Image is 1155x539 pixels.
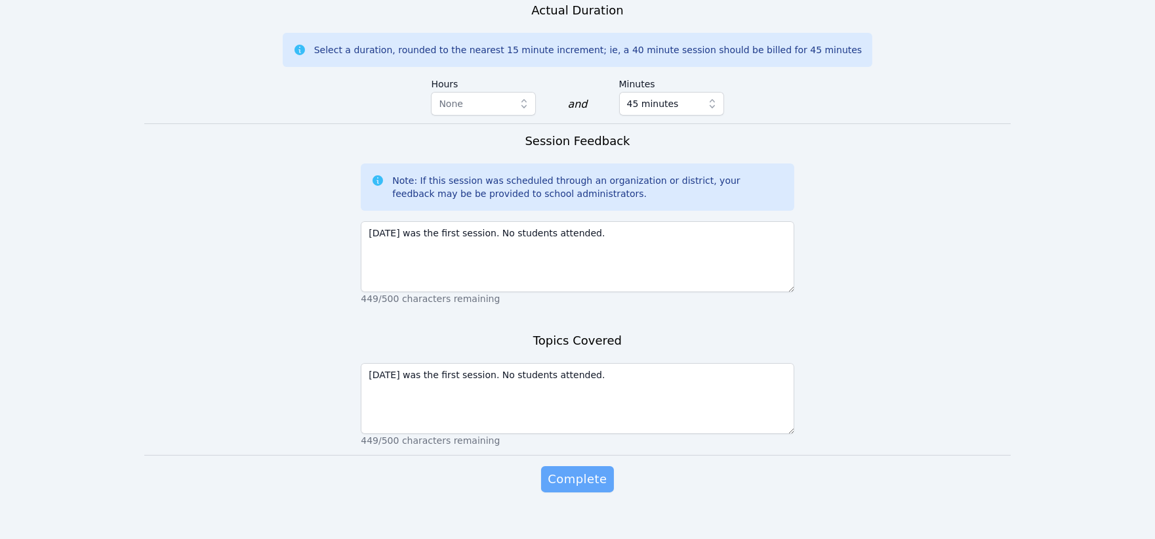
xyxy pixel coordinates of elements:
[619,72,724,92] label: Minutes
[392,174,783,200] div: Note: If this session was scheduled through an organization or district, your feedback may be be ...
[314,43,862,56] div: Select a duration, rounded to the nearest 15 minute increment; ie, a 40 minute session should be ...
[525,132,630,150] h3: Session Feedback
[531,1,623,20] h3: Actual Duration
[431,92,536,116] button: None
[548,470,607,488] span: Complete
[619,92,724,116] button: 45 minutes
[361,434,794,447] p: 449/500 characters remaining
[439,98,463,109] span: None
[361,221,794,292] textarea: [DATE] was the first session. No students attended.
[431,72,536,92] label: Hours
[627,96,679,112] span: 45 minutes
[567,97,587,112] div: and
[541,466,613,492] button: Complete
[533,332,622,350] h3: Topics Covered
[361,292,794,305] p: 449/500 characters remaining
[361,363,794,434] textarea: [DATE] was the first session. No students attended.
